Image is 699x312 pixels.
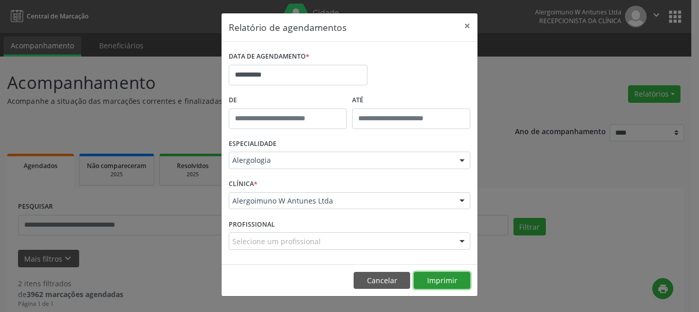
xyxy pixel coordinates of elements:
[229,49,309,65] label: DATA DE AGENDAMENTO
[232,196,449,206] span: Alergoimuno W Antunes Ltda
[354,272,410,289] button: Cancelar
[229,216,275,232] label: PROFISSIONAL
[229,21,346,34] h5: Relatório de agendamentos
[229,136,277,152] label: ESPECIALIDADE
[414,272,470,289] button: Imprimir
[352,93,470,108] label: ATÉ
[229,93,347,108] label: De
[232,155,449,166] span: Alergologia
[232,236,321,247] span: Selecione um profissional
[457,13,477,39] button: Close
[229,176,257,192] label: CLÍNICA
